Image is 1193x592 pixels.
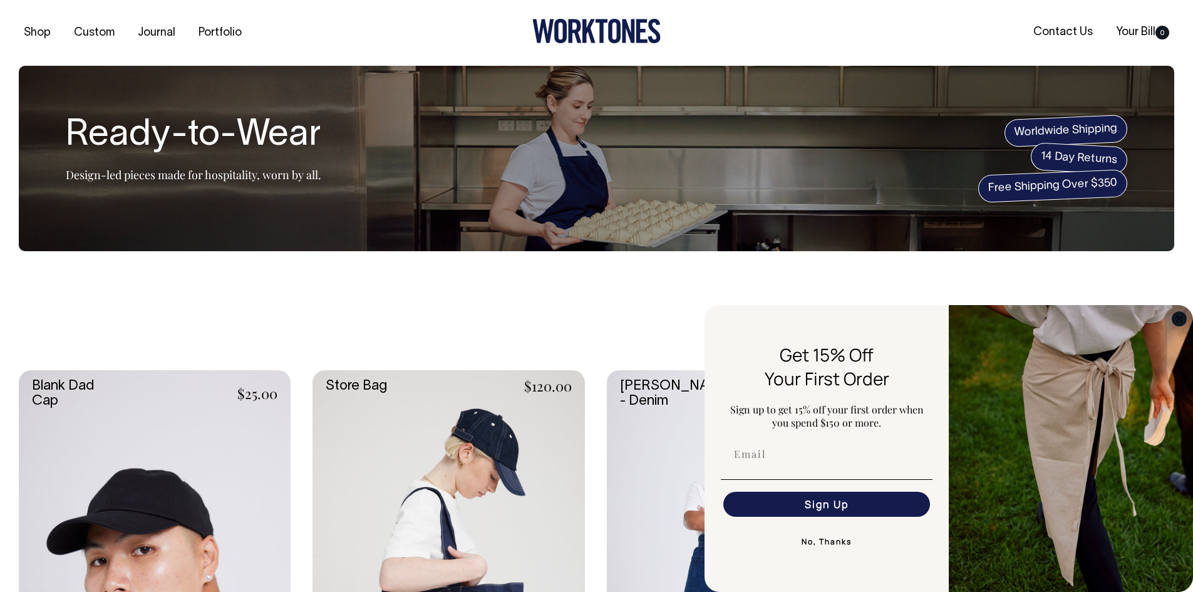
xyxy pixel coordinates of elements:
[1028,22,1098,43] a: Contact Us
[66,116,321,156] h1: Ready-to-Wear
[723,492,930,517] button: Sign Up
[1155,26,1169,39] span: 0
[949,305,1193,592] img: 5e34ad8f-4f05-4173-92a8-ea475ee49ac9.jpeg
[1004,115,1128,147] span: Worldwide Shipping
[765,366,889,390] span: Your First Order
[721,479,932,480] img: underline
[723,442,930,467] input: Email
[19,23,56,43] a: Shop
[1172,311,1187,326] button: Close dialog
[69,23,120,43] a: Custom
[66,167,321,182] p: Design-led pieces made for hospitality, worn by all.
[721,529,932,554] button: No, Thanks
[730,403,924,429] span: Sign up to get 15% off your first order when you spend $150 or more.
[1030,142,1128,175] span: 14 Day Returns
[1111,22,1174,43] a: Your Bill0
[194,23,247,43] a: Portfolio
[780,343,874,366] span: Get 15% Off
[705,305,1193,592] div: FLYOUT Form
[133,23,180,43] a: Journal
[978,169,1128,203] span: Free Shipping Over $350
